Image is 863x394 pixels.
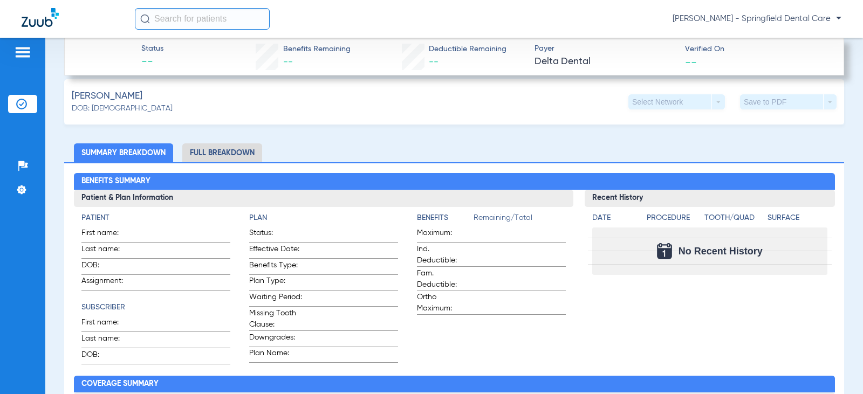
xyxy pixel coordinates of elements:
[685,56,697,67] span: --
[474,212,566,227] span: Remaining/Total
[72,89,142,103] span: [PERSON_NAME]
[81,333,134,348] span: Last name:
[685,44,826,55] span: Verified On
[74,143,173,162] li: Summary Breakdown
[81,212,230,224] h4: Patient
[647,212,701,227] app-breakdown-title: Procedure
[647,212,701,224] h4: Procedure
[283,57,293,67] span: --
[535,43,676,54] span: Payer
[74,173,835,190] h2: Benefits Summary
[249,348,302,362] span: Plan Name:
[81,260,134,274] span: DOB:
[429,57,439,67] span: --
[417,212,474,224] h4: Benefits
[141,55,163,70] span: --
[429,44,506,55] span: Deductible Remaining
[74,376,835,393] h2: Coverage Summary
[14,46,31,59] img: hamburger-icon
[592,212,638,224] h4: Date
[81,227,134,242] span: First name:
[417,292,470,314] span: Ortho Maximum:
[535,55,676,68] span: Delta Dental
[585,190,834,207] h3: Recent History
[249,275,302,290] span: Plan Type:
[249,292,302,306] span: Waiting Period:
[81,244,134,258] span: Last name:
[249,212,398,224] h4: Plan
[81,302,230,313] h4: Subscriber
[249,260,302,274] span: Benefits Type:
[704,212,764,224] h4: Tooth/Quad
[679,246,763,257] span: No Recent History
[249,227,302,242] span: Status:
[81,275,134,290] span: Assignment:
[72,103,173,114] span: DOB: [DEMOGRAPHIC_DATA]
[182,143,262,162] li: Full Breakdown
[768,212,827,224] h4: Surface
[283,44,351,55] span: Benefits Remaining
[592,212,638,227] app-breakdown-title: Date
[417,227,470,242] span: Maximum:
[140,14,150,24] img: Search Icon
[417,268,470,291] span: Fam. Deductible:
[74,190,574,207] h3: Patient & Plan Information
[704,212,764,227] app-breakdown-title: Tooth/Quad
[249,244,302,258] span: Effective Date:
[135,8,270,30] input: Search for patients
[249,308,302,330] span: Missing Tooth Clause:
[249,332,302,347] span: Downgrades:
[657,243,672,259] img: Calendar
[768,212,827,227] app-breakdown-title: Surface
[141,43,163,54] span: Status
[417,244,470,266] span: Ind. Deductible:
[417,212,474,227] app-breakdown-title: Benefits
[673,13,841,24] span: [PERSON_NAME] - Springfield Dental Care
[81,349,134,364] span: DOB:
[81,317,134,331] span: First name:
[22,8,59,27] img: Zuub Logo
